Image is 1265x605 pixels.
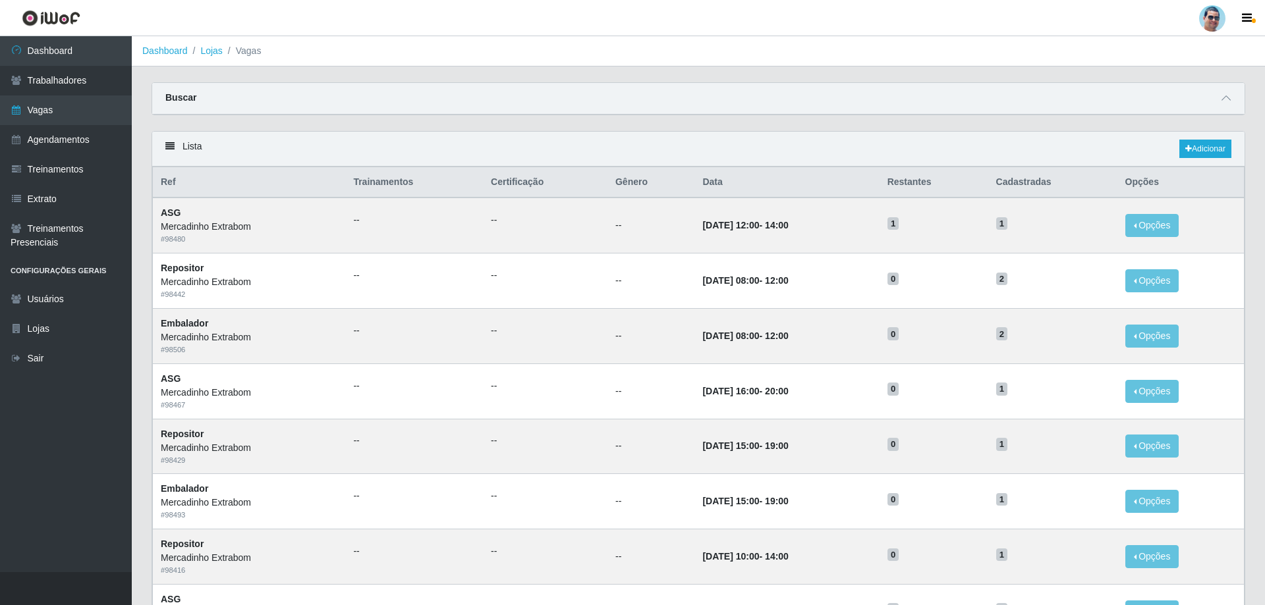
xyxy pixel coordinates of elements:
th: Cadastradas [988,167,1117,198]
th: Gênero [607,167,694,198]
div: # 98442 [161,289,337,300]
time: [DATE] 12:00 [702,220,759,230]
strong: Embalador [161,318,208,329]
button: Opções [1125,545,1179,568]
button: Opções [1125,434,1179,458]
time: [DATE] 08:00 [702,330,759,341]
div: Mercadinho Extrabom [161,496,337,510]
strong: Embalador [161,483,208,494]
button: Opções [1125,380,1179,403]
time: 14:00 [765,220,789,230]
span: 0 [887,382,899,396]
strong: Buscar [165,92,196,103]
ul: -- [491,213,600,227]
td: -- [607,253,694,309]
span: 1 [996,217,1008,230]
th: Trainamentos [345,167,483,198]
time: [DATE] 15:00 [702,440,759,451]
th: Restantes [880,167,988,198]
span: 1 [996,438,1008,451]
a: Dashboard [142,45,188,56]
button: Opções [1125,325,1179,348]
div: Mercadinho Extrabom [161,330,337,344]
td: -- [607,474,694,529]
th: Ref [153,167,346,198]
button: Opções [1125,269,1179,292]
ul: -- [491,544,600,558]
strong: - [702,386,788,396]
td: -- [607,197,694,253]
td: -- [607,363,694,419]
strong: Repositor [161,539,204,549]
ul: -- [353,379,475,393]
span: 0 [887,438,899,451]
div: # 98416 [161,565,337,576]
span: 1 [996,382,1008,396]
th: Certificação [483,167,607,198]
span: 0 [887,273,899,286]
strong: Repositor [161,263,204,273]
div: Mercadinho Extrabom [161,220,337,234]
time: 12:00 [765,275,789,286]
time: [DATE] 08:00 [702,275,759,286]
button: Opções [1125,490,1179,513]
time: 19:00 [765,440,789,451]
span: 2 [996,327,1008,340]
td: -- [607,529,694,585]
time: 19:00 [765,496,789,506]
strong: Repositor [161,429,204,439]
span: 0 [887,548,899,562]
a: Lojas [200,45,222,56]
strong: - [702,220,788,230]
strong: - [702,330,788,341]
time: [DATE] 15:00 [702,496,759,506]
time: [DATE] 10:00 [702,551,759,562]
div: Mercadinho Extrabom [161,386,337,400]
span: 0 [887,327,899,340]
div: Mercadinho Extrabom [161,441,337,455]
ul: -- [491,379,600,393]
strong: - [702,440,788,451]
time: 20:00 [765,386,789,396]
div: Mercadinho Extrabom [161,275,337,289]
button: Opções [1125,214,1179,237]
strong: - [702,275,788,286]
time: 14:00 [765,551,789,562]
nav: breadcrumb [132,36,1265,66]
ul: -- [491,489,600,503]
div: # 98506 [161,344,337,355]
th: Data [694,167,879,198]
span: 1 [996,548,1008,562]
div: # 98467 [161,400,337,411]
time: [DATE] 16:00 [702,386,759,396]
span: 2 [996,273,1008,286]
div: # 98493 [161,510,337,521]
ul: -- [491,324,600,338]
span: 1 [996,493,1008,506]
li: Vagas [223,44,262,58]
div: # 98480 [161,234,337,245]
ul: -- [353,489,475,503]
ul: -- [353,544,475,558]
img: CoreUI Logo [22,10,80,26]
strong: ASG [161,373,181,384]
ul: -- [353,324,475,338]
strong: ASG [161,594,181,604]
ul: -- [353,213,475,227]
ul: -- [353,434,475,448]
div: Lista [152,132,1245,167]
td: -- [607,419,694,474]
strong: ASG [161,207,181,218]
span: 0 [887,493,899,506]
ul: -- [491,434,600,448]
div: # 98429 [161,455,337,466]
ul: -- [491,269,600,282]
time: 12:00 [765,330,789,341]
td: -- [607,308,694,363]
a: Adicionar [1179,140,1231,158]
th: Opções [1117,167,1245,198]
span: 1 [887,217,899,230]
strong: - [702,496,788,506]
div: Mercadinho Extrabom [161,551,337,565]
strong: - [702,551,788,562]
